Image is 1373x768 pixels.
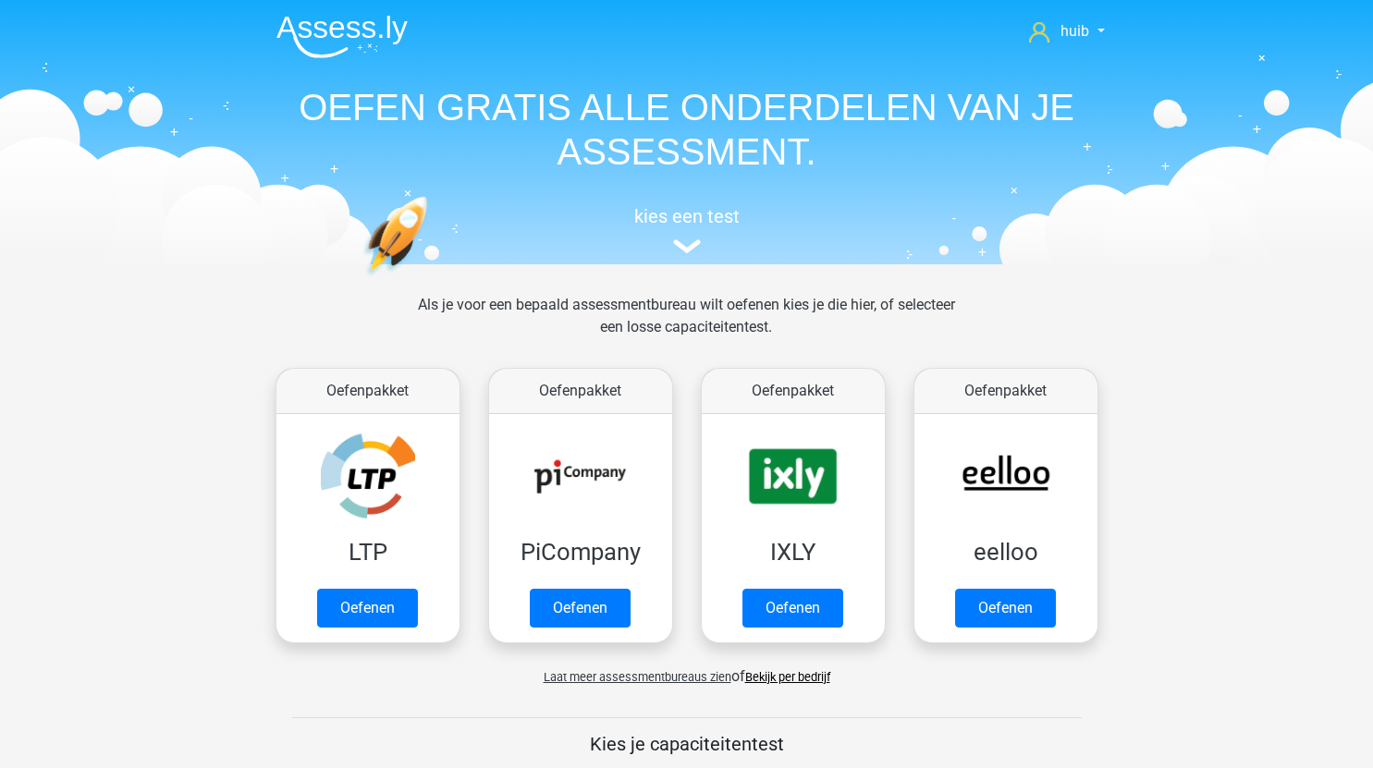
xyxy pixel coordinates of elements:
a: kies een test [262,205,1112,254]
a: Bekijk per bedrijf [745,670,830,684]
h5: Kies je capaciteitentest [292,733,1082,755]
div: Als je voor een bepaald assessmentbureau wilt oefenen kies je die hier, of selecteer een losse ca... [403,294,970,360]
a: Oefenen [955,589,1056,628]
img: Assessly [276,15,408,58]
a: Oefenen [530,589,631,628]
img: oefenen [363,196,499,363]
a: huib [1022,20,1111,43]
span: Laat meer assessmentbureaus zien [544,670,731,684]
a: Oefenen [317,589,418,628]
a: Oefenen [742,589,843,628]
img: assessment [673,239,701,253]
h5: kies een test [262,205,1112,227]
span: huib [1060,22,1089,40]
h1: OEFEN GRATIS ALLE ONDERDELEN VAN JE ASSESSMENT. [262,85,1112,174]
div: of [262,651,1112,688]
